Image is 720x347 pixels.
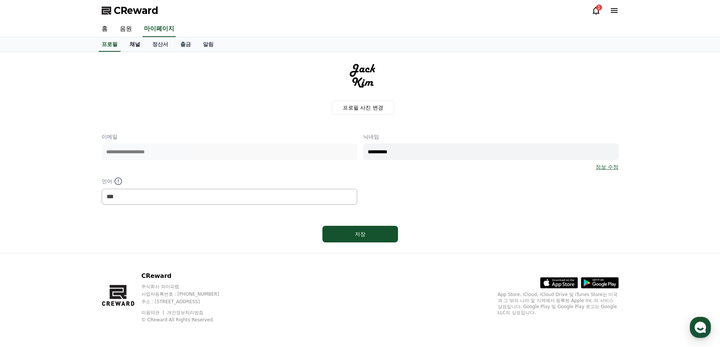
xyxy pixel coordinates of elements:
span: 설정 [117,251,126,257]
img: profile_image [345,58,381,94]
p: CReward [141,271,234,281]
a: 이용약관 [141,310,165,315]
div: 1 [596,5,602,11]
a: 설정 [98,239,145,258]
a: 정보 수정 [596,163,618,171]
p: © CReward All Rights Reserved. [141,317,234,323]
p: 주식회사 와이피랩 [141,284,234,290]
button: 저장 [322,226,398,242]
a: 프로필 [99,37,121,52]
a: CReward [102,5,158,17]
a: 홈 [2,239,50,258]
label: 프로필 사진 변경 [332,100,394,115]
a: 채널 [124,37,146,52]
span: 대화 [69,251,78,257]
span: 홈 [24,251,28,257]
a: 알림 [197,37,220,52]
a: 대화 [50,239,98,258]
p: 언어 [102,177,357,186]
a: 1 [591,6,601,15]
p: App Store, iCloud, iCloud Drive 및 iTunes Store는 미국과 그 밖의 나라 및 지역에서 등록된 Apple Inc.의 서비스 상표입니다. Goo... [498,291,619,316]
a: 홈 [96,21,114,37]
div: 저장 [338,230,383,238]
a: 음원 [114,21,138,37]
a: 출금 [174,37,197,52]
a: 정산서 [146,37,174,52]
p: 주소 : [STREET_ADDRESS] [141,299,234,305]
a: 개인정보처리방침 [167,310,203,315]
a: 마이페이지 [142,21,176,37]
p: 이메일 [102,133,357,140]
p: 사업자등록번호 : [PHONE_NUMBER] [141,291,234,297]
span: CReward [114,5,158,17]
p: 닉네임 [363,133,619,140]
